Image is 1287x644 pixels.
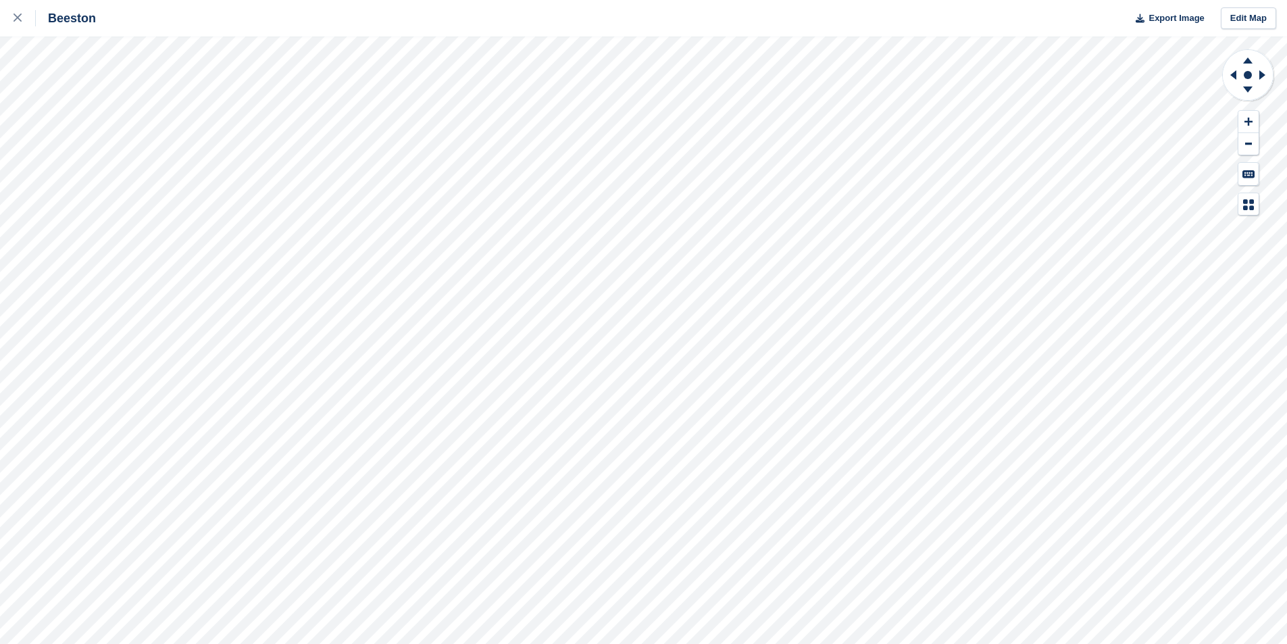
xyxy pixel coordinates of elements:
a: Edit Map [1221,7,1276,30]
button: Zoom Out [1238,133,1259,155]
button: Map Legend [1238,193,1259,216]
button: Export Image [1128,7,1205,30]
div: Beeston [36,10,96,26]
button: Zoom In [1238,111,1259,133]
span: Export Image [1149,11,1204,25]
button: Keyboard Shortcuts [1238,163,1259,185]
